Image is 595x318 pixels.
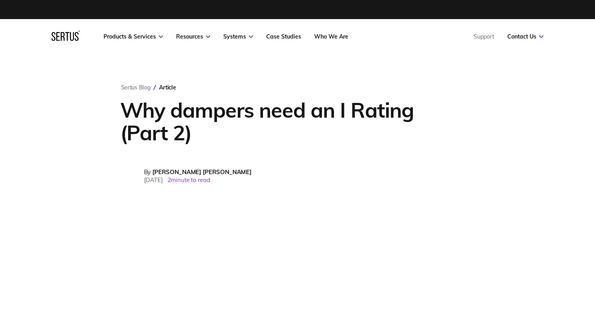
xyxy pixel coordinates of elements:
a: Sertus Blog [121,84,151,91]
span: [DATE] [144,176,163,184]
a: Case Studies [266,33,301,40]
a: Contact Us [507,33,543,40]
div: By [144,168,252,176]
span: 2 minute to read [167,176,210,184]
a: Products & Services [104,33,163,40]
span: [PERSON_NAME] [PERSON_NAME] [152,168,251,176]
a: Systems [223,33,253,40]
h1: Why dampers need an I Rating (Part 2) [120,99,424,144]
a: Support [474,33,494,40]
a: Resources [176,33,210,40]
a: Who We Are [314,33,348,40]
